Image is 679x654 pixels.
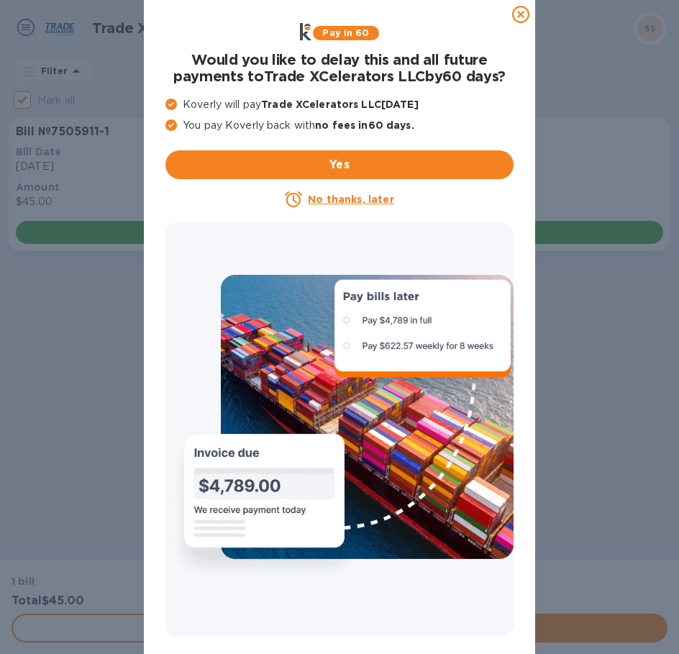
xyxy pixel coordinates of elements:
h1: Would you like to delay this and all future payments to Trade XCelerators LLC by 60 days ? [165,52,514,86]
span: Yes [177,156,502,173]
b: Trade XCelerators LLC [DATE] [261,99,419,110]
p: You pay Koverly back with [165,118,514,133]
u: No thanks, later [308,194,393,205]
b: no fees in 60 days . [315,119,414,131]
b: Pay in 60 [322,27,369,38]
p: Koverly will pay [165,97,514,112]
button: Yes [165,150,514,179]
